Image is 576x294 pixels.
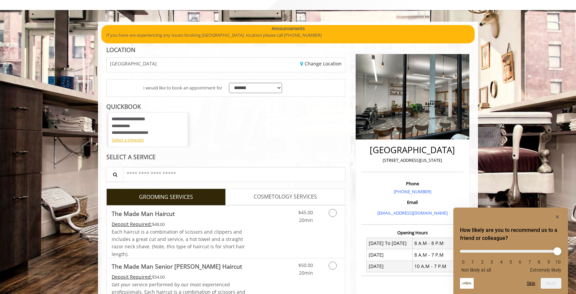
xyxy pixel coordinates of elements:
[367,238,413,249] td: [DATE] To [DATE]
[412,238,458,249] td: 8 A.M - 8 P.M
[530,267,561,273] span: Extremely likely
[112,262,242,271] b: The Made Man Senior [PERSON_NAME] Haircut
[545,259,552,265] li: 9
[112,136,184,143] div: Select a timeslot
[299,217,313,223] span: 20min
[106,46,135,54] b: LOCATION
[106,102,141,110] b: QUICKBOOK
[394,189,431,195] a: [PHONE_NUMBER]
[479,259,486,265] li: 2
[363,157,462,164] p: [STREET_ADDRESS][US_STATE]
[460,226,561,242] h2: How likely are you to recommend us to a friend or colleague? Select an option from 0 to 10, with ...
[112,229,245,257] span: Each haircut is a combination of scissors and clippers and includes a great cut and service, a ho...
[361,230,464,235] h3: Opening Hours
[298,262,313,268] span: $50.00
[367,261,413,272] td: [DATE]
[527,281,535,286] button: Skip
[139,193,193,202] span: GROOMING SERVICES
[300,60,342,67] a: Change Location
[460,259,467,265] li: 0
[299,270,313,276] span: 20min
[298,209,313,216] span: $45.00
[412,249,458,261] td: 8 A.M - 7 P.M
[377,210,448,216] a: [EMAIL_ADDRESS][DOMAIN_NAME]
[536,259,542,265] li: 8
[272,25,305,32] b: Announcements
[106,32,470,39] p: If you have are experiencing any issues booking [GEOGRAPHIC_DATA] location please call [PHONE_NUM...
[498,259,505,265] li: 4
[112,274,152,280] span: This service needs some Advance to be paid before we block your appointment
[363,200,462,205] h3: Email
[110,61,157,66] span: [GEOGRAPHIC_DATA]
[106,154,345,160] div: SELECT A SERVICE
[469,259,476,265] li: 1
[517,259,523,265] li: 6
[363,181,462,186] h3: Phone
[460,213,561,289] div: How likely are you to recommend us to a friend or colleague? Select an option from 0 to 10, with ...
[254,193,317,201] span: COSMETOLOGY SERVICES
[526,259,533,265] li: 7
[112,221,246,228] div: $48.00
[112,273,246,281] div: $54.00
[367,249,413,261] td: [DATE]
[363,145,462,155] h2: [GEOGRAPHIC_DATA]
[507,259,514,265] li: 5
[541,278,561,289] button: Next question
[143,84,222,91] span: I would like to book an appointment for
[460,245,561,273] div: How likely are you to recommend us to a friend or colleague? Select an option from 0 to 10, with ...
[555,259,561,265] li: 10
[112,209,175,218] b: The Made Man Haircut
[461,267,491,273] span: Not likely at all
[553,213,561,221] button: Hide survey
[488,259,495,265] li: 3
[112,221,152,227] span: This service needs some Advance to be paid before we block your appointment
[412,261,458,272] td: 10 A.M - 7 P.M
[106,167,123,182] button: Service Search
